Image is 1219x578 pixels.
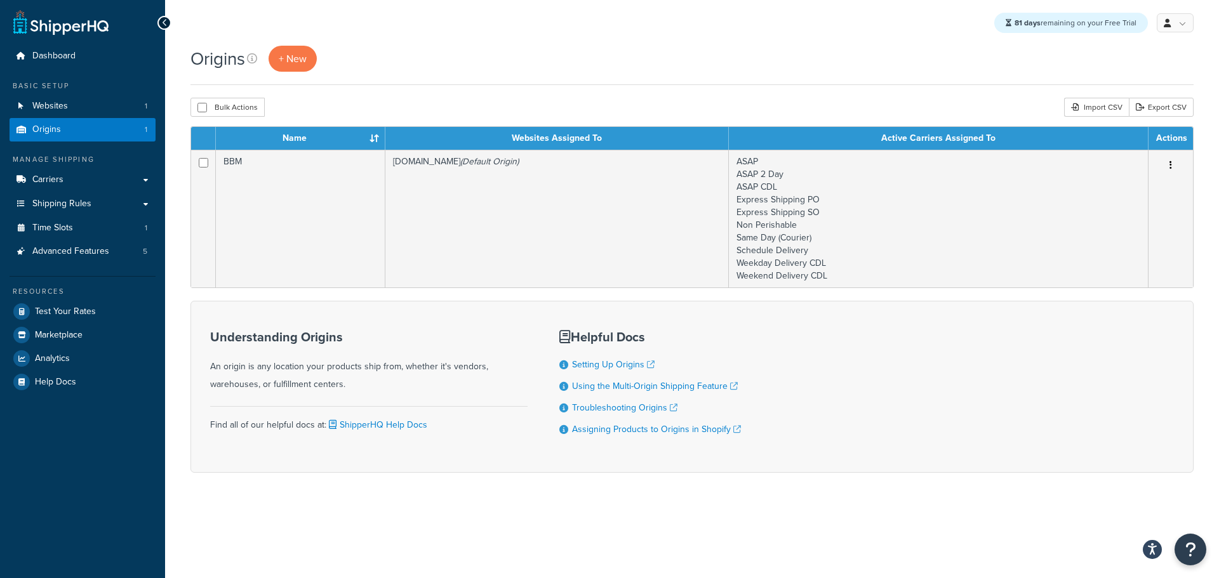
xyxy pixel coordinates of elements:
h3: Understanding Origins [210,330,528,344]
td: ASAP ASAP 2 Day ASAP CDL Express Shipping PO Express Shipping SO Non Perishable Same Day (Courier... [729,150,1149,287]
a: Websites 1 [10,95,156,118]
span: 1 [145,223,147,233]
h1: Origins [190,46,245,71]
a: Test Your Rates [10,300,156,323]
a: Advanced Features 5 [10,240,156,263]
span: Analytics [35,353,70,364]
th: Websites Assigned To [385,127,729,150]
td: BBM [216,150,385,287]
a: Troubleshooting Origins [572,401,677,414]
a: + New [269,46,317,72]
a: Export CSV [1129,98,1194,117]
span: Advanced Features [32,246,109,257]
a: Help Docs [10,371,156,393]
a: Shipping Rules [10,192,156,216]
span: Websites [32,101,68,112]
a: Origins 1 [10,118,156,141]
a: Using the Multi-Origin Shipping Feature [572,379,738,393]
a: ShipperHQ Home [13,10,109,35]
th: Name : activate to sort column ascending [216,127,385,150]
li: Advanced Features [10,240,156,263]
th: Actions [1149,127,1193,150]
div: remaining on your Free Trial [994,13,1148,33]
a: Setting Up Origins [572,358,655,371]
a: Time Slots 1 [10,216,156,240]
a: Dashboard [10,44,156,68]
span: Origins [32,124,61,135]
th: Active Carriers Assigned To [729,127,1149,150]
button: Bulk Actions [190,98,265,117]
div: Find all of our helpful docs at: [210,406,528,434]
td: [DOMAIN_NAME] [385,150,729,287]
a: Carriers [10,168,156,192]
div: Import CSV [1064,98,1129,117]
span: Marketplace [35,330,83,341]
div: Manage Shipping [10,154,156,165]
div: Resources [10,286,156,297]
div: Basic Setup [10,81,156,91]
div: An origin is any location your products ship from, whether it's vendors, warehouses, or fulfillme... [210,330,528,393]
i: (Default Origin) [460,155,519,168]
a: Analytics [10,347,156,370]
span: 1 [145,101,147,112]
span: Help Docs [35,377,76,388]
span: 1 [145,124,147,135]
span: Carriers [32,174,63,185]
li: Time Slots [10,216,156,240]
li: Origins [10,118,156,141]
a: ShipperHQ Help Docs [326,418,427,431]
li: Websites [10,95,156,118]
span: + New [279,51,307,66]
a: Assigning Products to Origins in Shopify [572,423,741,436]
span: Time Slots [32,223,73,233]
h3: Helpful Docs [559,330,741,344]
span: Test Your Rates [35,306,96,317]
button: Open Resource Center [1175,534,1206,565]
span: Shipping Rules [32,199,91,209]
span: 5 [143,246,147,257]
a: Marketplace [10,324,156,346]
strong: 81 days [1015,17,1041,29]
span: Dashboard [32,51,76,62]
